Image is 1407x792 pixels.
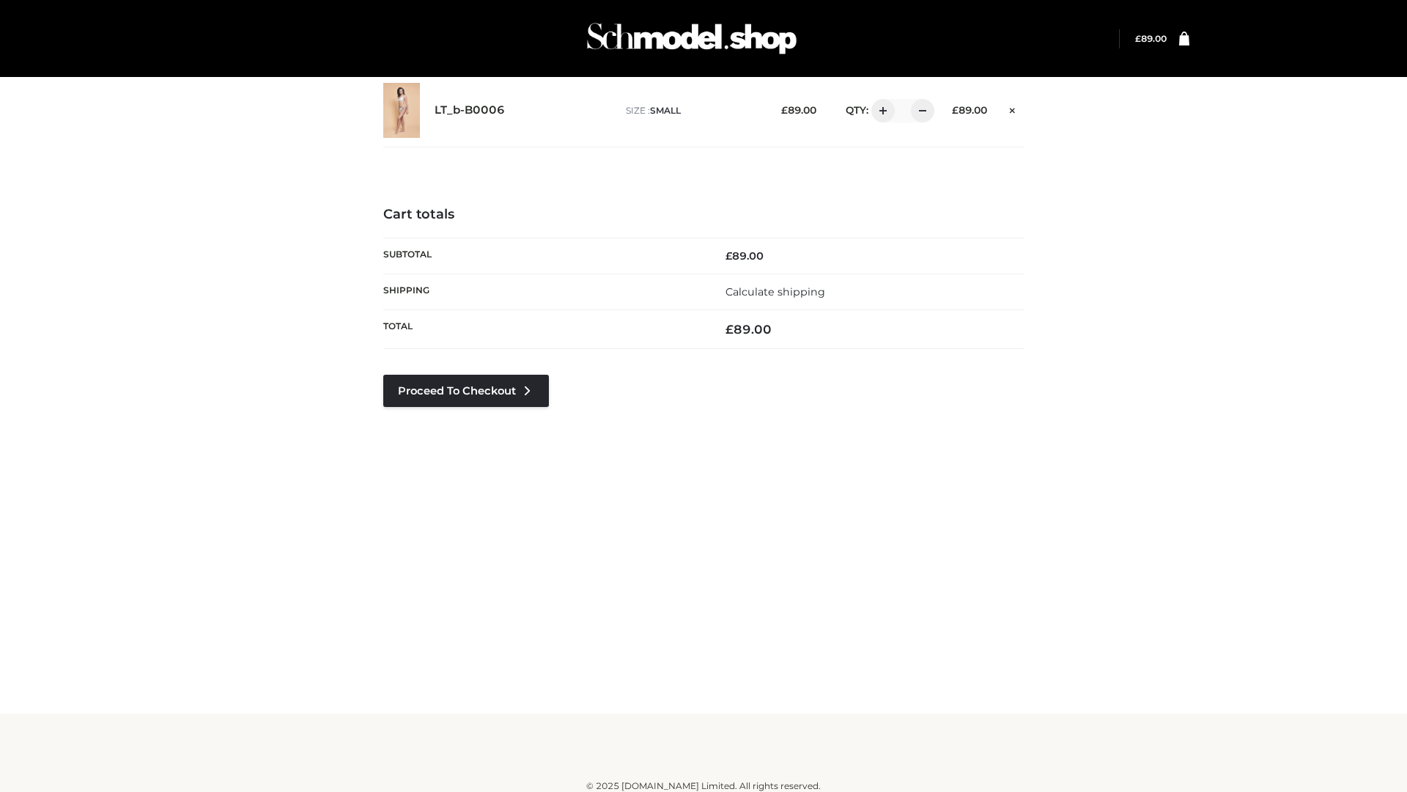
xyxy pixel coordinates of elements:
bdi: 89.00 [952,104,987,116]
span: £ [781,104,788,116]
a: Calculate shipping [725,285,825,298]
p: size : [626,104,758,117]
a: Proceed to Checkout [383,375,549,407]
th: Shipping [383,274,703,309]
th: Total [383,310,703,349]
span: £ [1135,33,1141,44]
h4: Cart totals [383,207,1024,223]
bdi: 89.00 [781,104,816,116]
bdi: 89.00 [725,249,764,263]
th: Subtotal [383,238,703,274]
a: £89.00 [1135,33,1167,44]
bdi: 89.00 [1135,33,1167,44]
div: QTY: [831,99,929,122]
img: Schmodel Admin 964 [582,10,802,67]
img: LT_b-B0006 - SMALL [383,83,420,138]
bdi: 89.00 [725,322,772,337]
span: £ [725,322,734,337]
span: £ [952,104,959,116]
span: SMALL [650,105,681,116]
a: LT_b-B0006 [435,103,505,117]
a: Remove this item [1002,99,1024,118]
span: £ [725,249,732,263]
